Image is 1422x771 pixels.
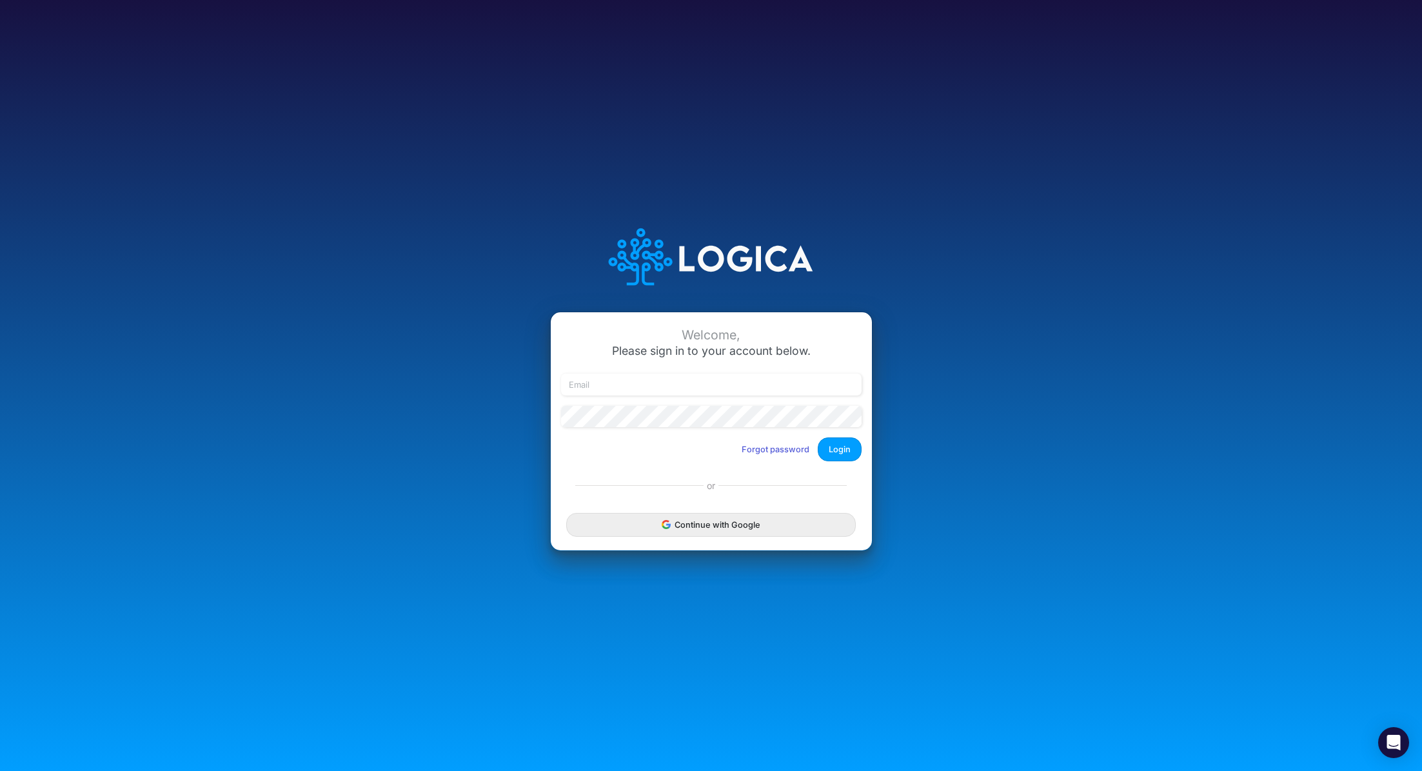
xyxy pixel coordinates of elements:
div: Open Intercom Messenger [1378,727,1409,758]
button: Continue with Google [566,513,855,537]
span: Please sign in to your account below. [612,344,811,357]
button: Forgot password [733,439,818,460]
input: Email [561,374,862,396]
button: Login [818,437,862,461]
div: Welcome, [561,328,862,343]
